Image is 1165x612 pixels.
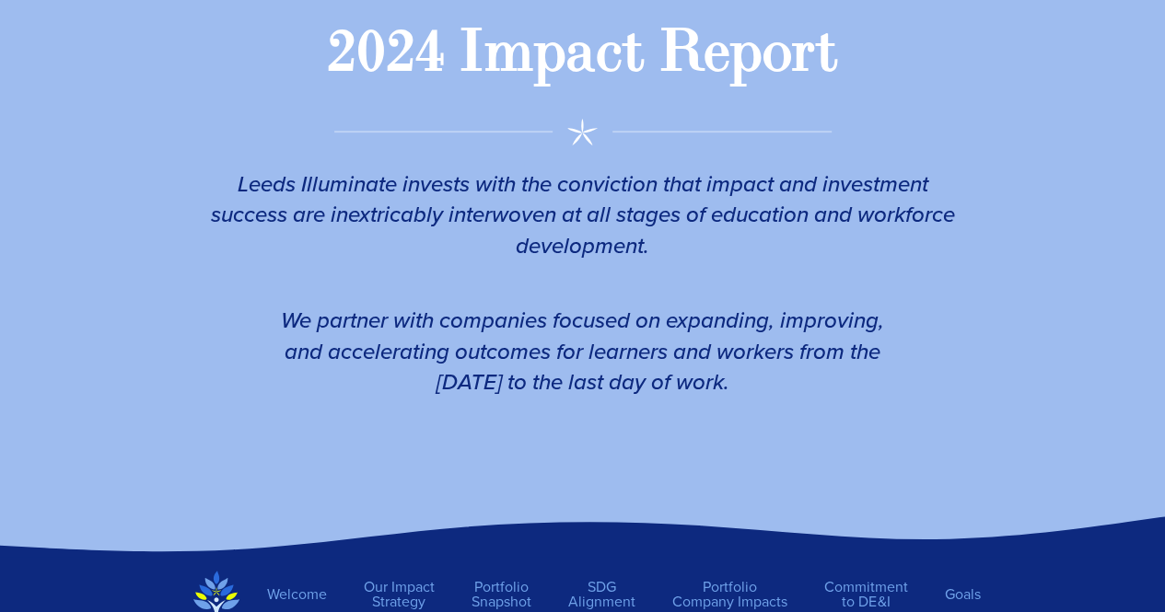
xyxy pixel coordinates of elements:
[327,14,356,90] div: 2
[622,14,645,90] div: t
[729,14,763,90] div: p
[356,14,386,90] div: 0
[211,167,955,262] em: Leeds Illuminate invests with the conviction that impact and investment success are inextricably ...
[267,578,345,611] a: Welcome
[386,14,415,90] div: 2
[792,14,815,90] div: r
[596,14,622,90] div: c
[566,14,596,90] div: a
[763,14,792,90] div: o
[484,14,533,90] div: m
[415,14,445,90] div: 4
[281,304,884,398] em: We partner with companies focused on expanding, improving, and accelerating outcomes for learners...
[926,578,981,611] a: Goals
[815,14,838,90] div: t
[533,14,566,90] div: p
[704,14,729,90] div: e
[659,14,704,90] div: R
[460,14,484,90] div: I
